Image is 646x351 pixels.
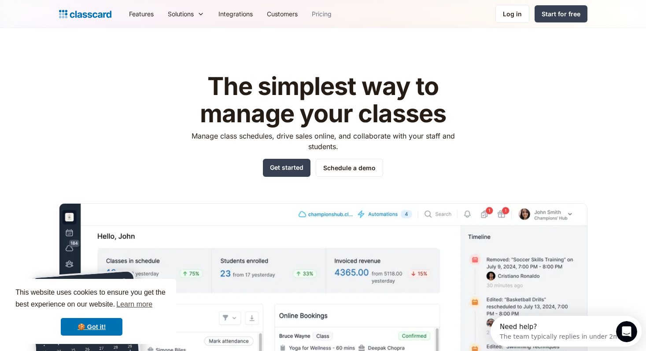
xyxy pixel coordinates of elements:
div: Solutions [168,9,194,18]
div: Start for free [542,9,580,18]
span: This website uses cookies to ensure you get the best experience on our website. [15,287,168,311]
a: Log in [495,5,529,23]
iframe: Intercom live chat [616,321,637,342]
a: Get started [263,159,310,177]
a: Pricing [305,4,339,24]
a: Logo [59,8,111,20]
div: Log in [503,9,522,18]
div: Need help? [9,7,129,15]
div: The team typically replies in under 2m [9,15,129,24]
iframe: Intercom live chat discovery launcher [491,316,642,347]
a: Integrations [211,4,260,24]
a: Customers [260,4,305,24]
a: Schedule a demo [316,159,383,177]
a: learn more about cookies [115,298,154,311]
a: Features [122,4,161,24]
h1: The simplest way to manage your classes [183,73,463,127]
div: Solutions [161,4,211,24]
div: cookieconsent [7,279,176,344]
a: dismiss cookie message [61,318,122,336]
p: Manage class schedules, drive sales online, and collaborate with your staff and students. [183,131,463,152]
div: Open Intercom Messenger [4,4,155,28]
a: Start for free [535,5,587,22]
